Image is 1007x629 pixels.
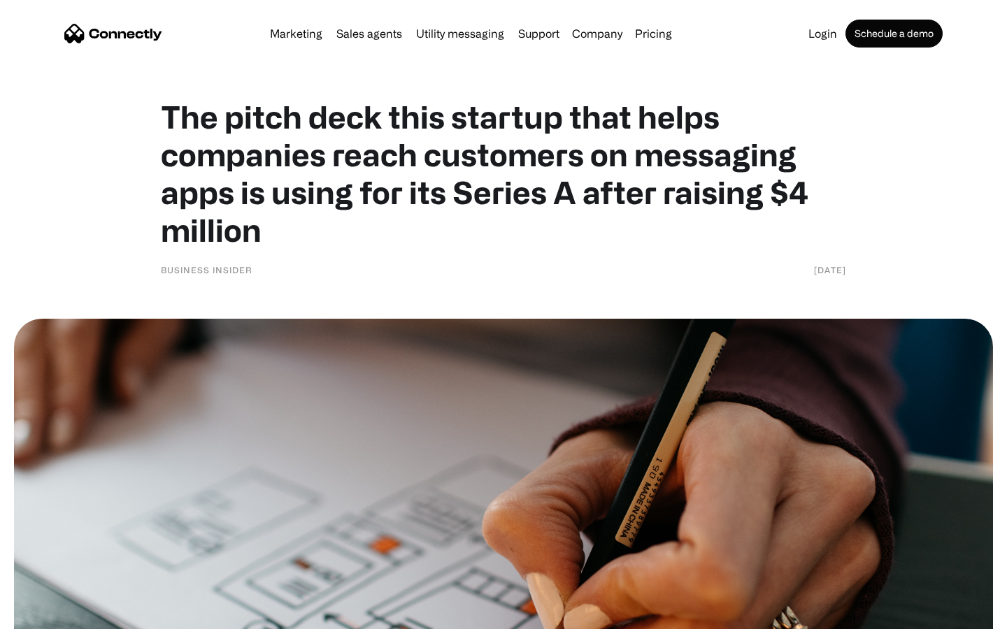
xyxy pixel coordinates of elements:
[264,28,328,39] a: Marketing
[803,28,843,39] a: Login
[814,263,846,277] div: [DATE]
[845,20,943,48] a: Schedule a demo
[28,605,84,624] ul: Language list
[410,28,510,39] a: Utility messaging
[14,605,84,624] aside: Language selected: English
[331,28,408,39] a: Sales agents
[629,28,678,39] a: Pricing
[161,263,252,277] div: Business Insider
[572,24,622,43] div: Company
[513,28,565,39] a: Support
[161,98,846,249] h1: The pitch deck this startup that helps companies reach customers on messaging apps is using for i...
